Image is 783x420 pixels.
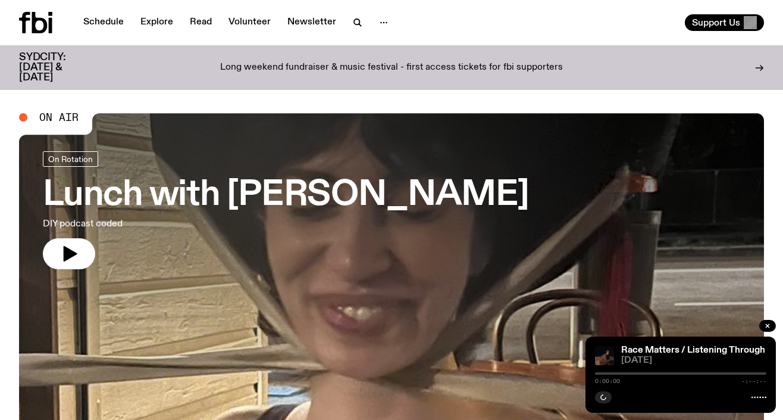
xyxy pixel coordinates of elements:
[19,52,95,83] h3: SYDCITY: [DATE] & [DATE]
[685,14,764,31] button: Support Us
[221,14,278,31] a: Volunteer
[43,151,98,167] a: On Rotation
[133,14,180,31] a: Explore
[280,14,343,31] a: Newsletter
[621,356,766,365] span: [DATE]
[76,14,131,31] a: Schedule
[43,151,529,269] a: Lunch with [PERSON_NAME]DIY podcast coded
[595,378,620,384] span: 0:00:00
[43,217,347,231] p: DIY podcast coded
[43,179,529,212] h3: Lunch with [PERSON_NAME]
[39,112,79,123] span: On Air
[692,17,740,28] span: Support Us
[595,346,614,365] img: Fetle crouches in a park at night. They are wearing a long brown garment and looking solemnly int...
[183,14,219,31] a: Read
[741,378,766,384] span: -:--:--
[220,63,563,73] p: Long weekend fundraiser & music festival - first access tickets for fbi supporters
[48,154,93,163] span: On Rotation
